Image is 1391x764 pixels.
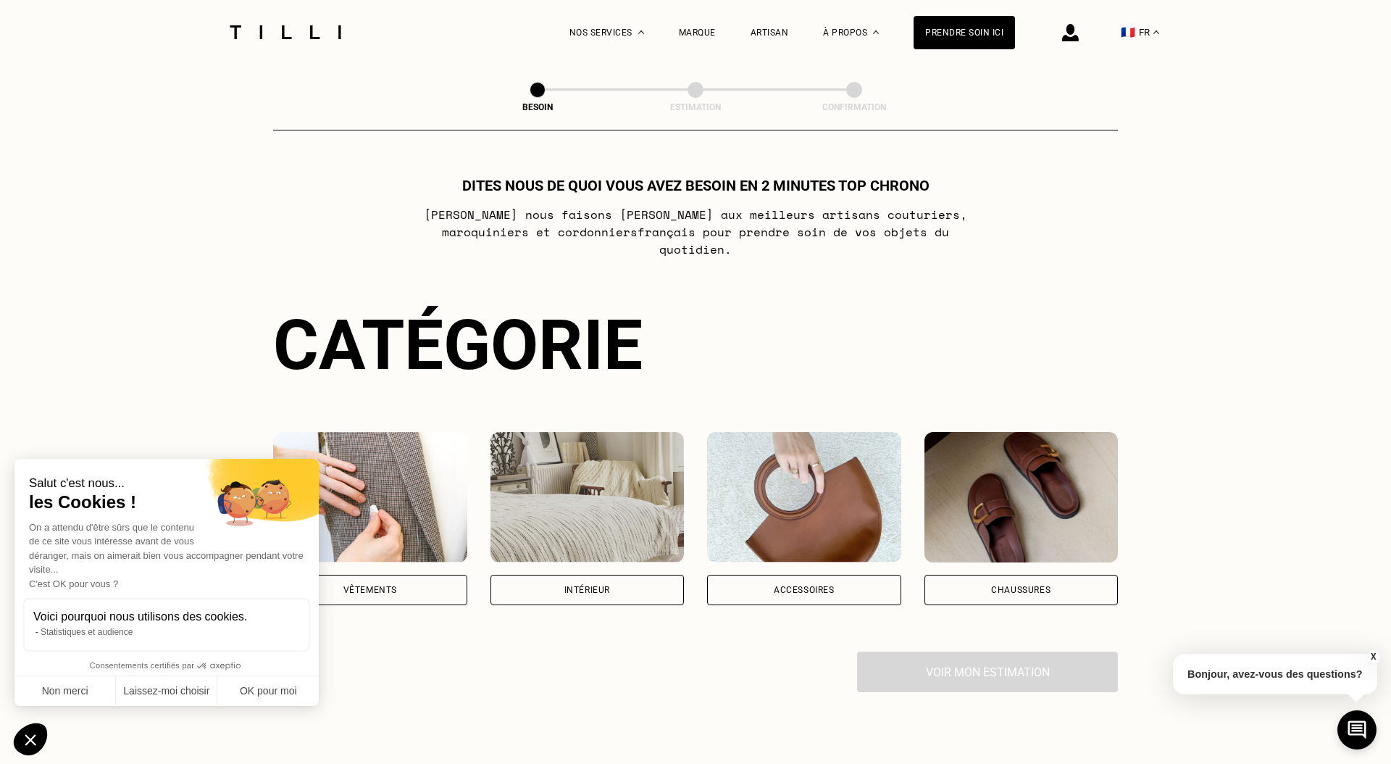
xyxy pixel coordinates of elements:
img: Chaussures [924,432,1119,562]
div: Vêtements [343,586,397,594]
a: Artisan [751,28,789,38]
img: Accessoires [707,432,901,562]
a: Prendre soin ici [914,16,1015,49]
img: Vêtements [273,432,467,562]
div: Catégorie [273,304,1118,386]
img: Logo du service de couturière Tilli [225,25,346,39]
img: Intérieur [490,432,685,562]
div: Intérieur [564,586,610,594]
div: Accessoires [774,586,835,594]
div: Besoin [465,102,610,112]
img: Menu déroulant [638,30,644,34]
a: Marque [679,28,716,38]
h1: Dites nous de quoi vous avez besoin en 2 minutes top chrono [462,177,930,194]
img: Menu déroulant à propos [873,30,879,34]
p: Bonjour, avez-vous des questions? [1173,654,1377,694]
div: Confirmation [782,102,927,112]
div: Chaussures [991,586,1050,594]
img: icône connexion [1062,24,1079,41]
img: menu déroulant [1153,30,1159,34]
span: 🇫🇷 [1121,25,1135,39]
div: Estimation [623,102,768,112]
p: [PERSON_NAME] nous faisons [PERSON_NAME] aux meilleurs artisans couturiers , maroquiniers et cord... [409,206,983,258]
button: X [1366,649,1380,665]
